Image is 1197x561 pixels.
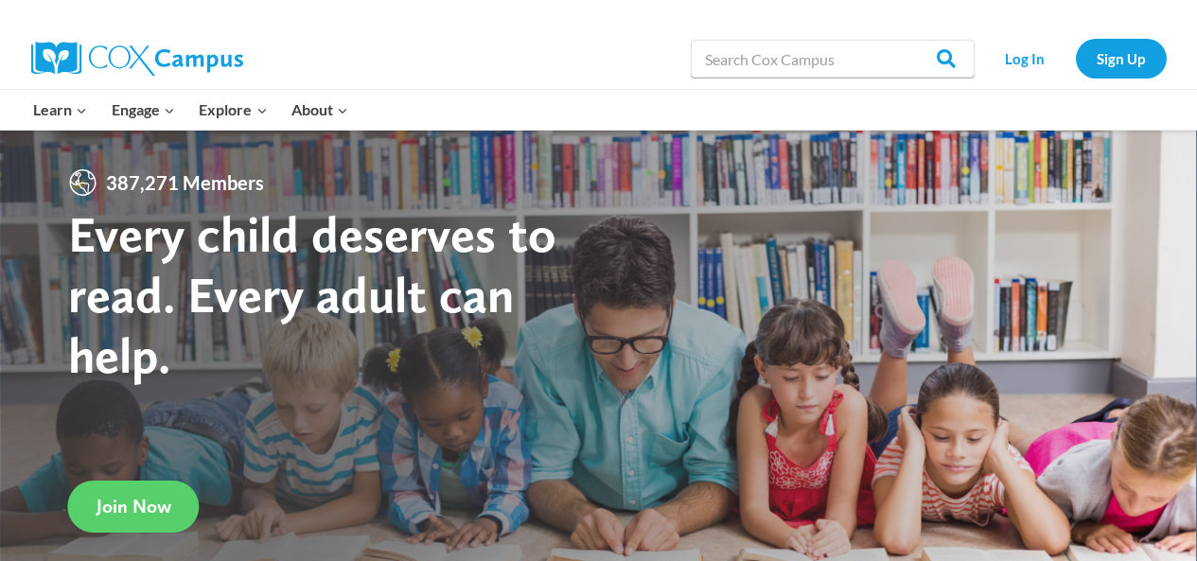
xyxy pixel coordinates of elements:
[984,39,1066,78] a: Log In
[31,42,243,76] img: Cox Campus
[33,97,87,122] span: Learn
[1076,39,1167,78] a: Sign Up
[691,40,975,78] input: Search Cox Campus
[112,97,175,122] span: Engage
[199,97,267,122] span: Explore
[984,39,1167,78] nav: Secondary Navigation
[291,97,348,122] span: About
[68,481,200,533] a: Join Now
[22,90,361,130] nav: Primary Navigation
[98,167,272,198] span: 387,271 Members
[97,495,171,517] span: Join Now
[68,203,556,384] strong: Every child deserves to read. Every adult can help.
